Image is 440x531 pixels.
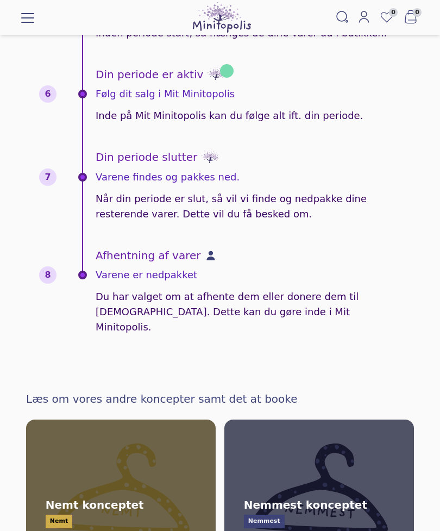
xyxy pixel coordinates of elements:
span: 0 [413,8,422,17]
span: Nemmest konceptet [244,497,367,513]
h5: Følg dit salg i Mit Minitopolis [96,86,235,102]
a: 0 [375,7,399,28]
div: Din periode er aktiv [96,67,203,82]
h5: Varene findes og pakkes ned. [96,170,240,185]
span: 7 [39,168,56,186]
span: Nemmest [244,515,285,528]
a: Mit Minitopolis login [353,8,375,27]
span: 6 [39,85,56,103]
span: Nemt konceptet [46,497,144,513]
p: Når din periode er slut, så vil vi finde og nedpakke dine resterende varer. Dette vil du få beske... [96,191,401,222]
span: 8 [39,266,56,284]
div: Din periode slutter [96,149,197,165]
span: 0 [389,8,398,17]
p: Inde på Mit Minitopolis kan du følge alt ift. din periode. [96,108,401,123]
div: Afhentning af varer [96,248,201,263]
img: Minitopolis logo [193,2,251,33]
h4: Læs om vores andre koncepter samt det at booke [26,391,414,407]
h5: Varene er nedpakket [96,267,197,283]
p: Du har valget om at afhente dem eller donere dem til [DEMOGRAPHIC_DATA]. Dette kan du gøre inde i... [96,289,401,335]
button: 0 [399,7,423,28]
span: Nemt [46,515,72,528]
